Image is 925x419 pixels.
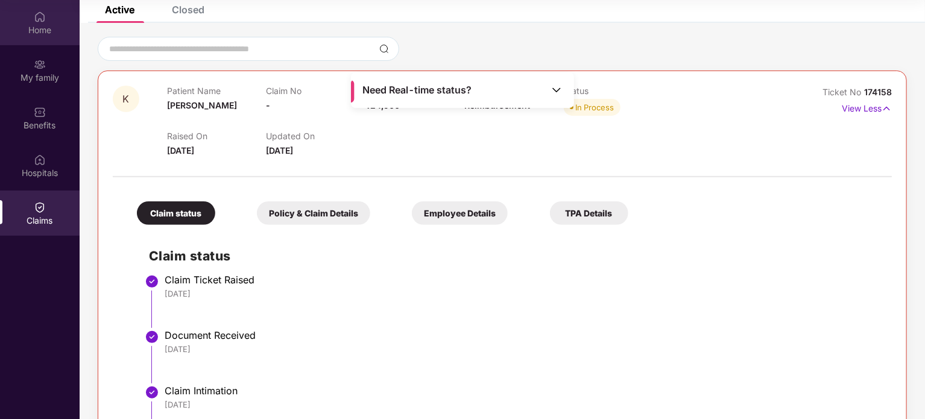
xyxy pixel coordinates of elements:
div: Claim Ticket Raised [165,274,880,286]
img: svg+xml;base64,PHN2ZyBpZD0iU3RlcC1Eb25lLTMyeDMyIiB4bWxucz0iaHR0cDovL3d3dy53My5vcmcvMjAwMC9zdmciIH... [145,274,159,289]
div: Closed [172,4,204,16]
div: Claim status [137,201,215,225]
div: Policy & Claim Details [257,201,370,225]
p: Status [564,86,663,96]
p: Raised On [167,131,266,141]
span: - [266,100,270,110]
img: svg+xml;base64,PHN2ZyB4bWxucz0iaHR0cDovL3d3dy53My5vcmcvMjAwMC9zdmciIHdpZHRoPSIxNyIgaGVpZ2h0PSIxNy... [882,102,892,115]
span: [DATE] [266,145,293,156]
img: svg+xml;base64,PHN2ZyBpZD0iU3RlcC1Eb25lLTMyeDMyIiB4bWxucz0iaHR0cDovL3d3dy53My5vcmcvMjAwMC9zdmciIH... [145,330,159,344]
p: Patient Name [167,86,266,96]
p: View Less [842,99,892,115]
span: K [123,94,130,104]
div: [DATE] [165,288,880,299]
div: In Process [576,101,614,113]
div: Document Received [165,329,880,341]
div: TPA Details [550,201,628,225]
img: svg+xml;base64,PHN2ZyBpZD0iU2VhcmNoLTMyeDMyIiB4bWxucz0iaHR0cDovL3d3dy53My5vcmcvMjAwMC9zdmciIHdpZH... [379,44,389,54]
span: [DATE] [167,145,194,156]
div: Active [105,4,134,16]
img: svg+xml;base64,PHN2ZyBpZD0iU3RlcC1Eb25lLTMyeDMyIiB4bWxucz0iaHR0cDovL3d3dy53My5vcmcvMjAwMC9zdmciIH... [145,385,159,400]
div: [DATE] [165,399,880,410]
span: Need Real-time status? [362,84,472,96]
img: svg+xml;base64,PHN2ZyBpZD0iSG9zcGl0YWxzIiB4bWxucz0iaHR0cDovL3d3dy53My5vcmcvMjAwMC9zdmciIHdpZHRoPS... [34,154,46,166]
img: svg+xml;base64,PHN2ZyBpZD0iQmVuZWZpdHMiIHhtbG5zPSJodHRwOi8vd3d3LnczLm9yZy8yMDAwL3N2ZyIgd2lkdGg9Ij... [34,106,46,118]
img: svg+xml;base64,PHN2ZyBpZD0iSG9tZSIgeG1sbnM9Imh0dHA6Ly93d3cudzMub3JnLzIwMDAvc3ZnIiB3aWR0aD0iMjAiIG... [34,11,46,23]
div: Employee Details [412,201,508,225]
img: svg+xml;base64,PHN2ZyBpZD0iQ2xhaW0iIHhtbG5zPSJodHRwOi8vd3d3LnczLm9yZy8yMDAwL3N2ZyIgd2lkdGg9IjIwIi... [34,201,46,213]
div: Claim Intimation [165,385,880,397]
div: [DATE] [165,344,880,354]
span: [PERSON_NAME] [167,100,237,110]
p: Updated On [266,131,365,141]
img: svg+xml;base64,PHN2ZyB3aWR0aD0iMjAiIGhlaWdodD0iMjAiIHZpZXdCb3g9IjAgMCAyMCAyMCIgZmlsbD0ibm9uZSIgeG... [34,58,46,71]
h2: Claim status [149,246,880,266]
span: 174158 [864,87,892,97]
p: Claim No [266,86,365,96]
img: Toggle Icon [551,84,563,96]
span: Ticket No [822,87,864,97]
